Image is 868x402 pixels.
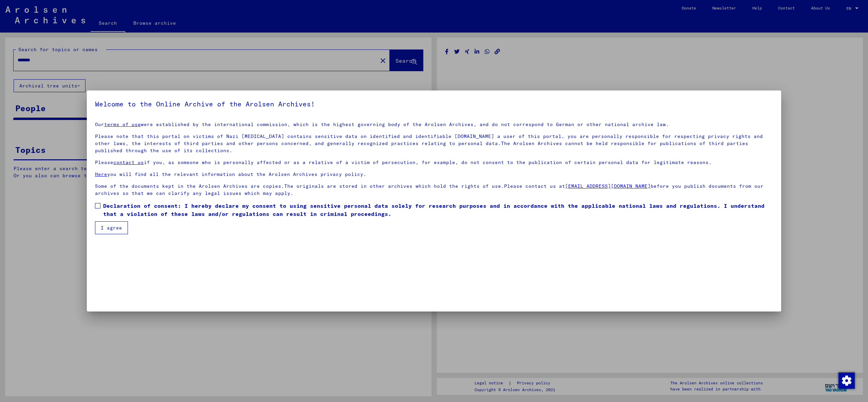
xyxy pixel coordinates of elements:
[95,171,773,178] p: you will find all the relevant information about the Arolsen Archives privacy policy.
[838,373,855,389] img: Change consent
[565,183,651,189] a: [EMAIL_ADDRESS][DOMAIN_NAME]
[104,121,141,127] a: terms of use
[95,121,773,128] p: Our were established by the international commission, which is the highest governing body of the ...
[95,183,773,197] p: Some of the documents kept in the Arolsen Archives are copies.The originals are stored in other a...
[95,133,773,154] p: Please note that this portal on victims of Nazi [MEDICAL_DATA] contains sensitive data on identif...
[95,171,107,177] a: Here
[113,159,144,165] a: contact us
[103,202,773,218] span: Declaration of consent: I hereby declare my consent to using sensitive personal data solely for r...
[95,159,773,166] p: Please if you, as someone who is personally affected or as a relative of a victim of persecution,...
[95,221,128,234] button: I agree
[95,99,773,109] h5: Welcome to the Online Archive of the Arolsen Archives!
